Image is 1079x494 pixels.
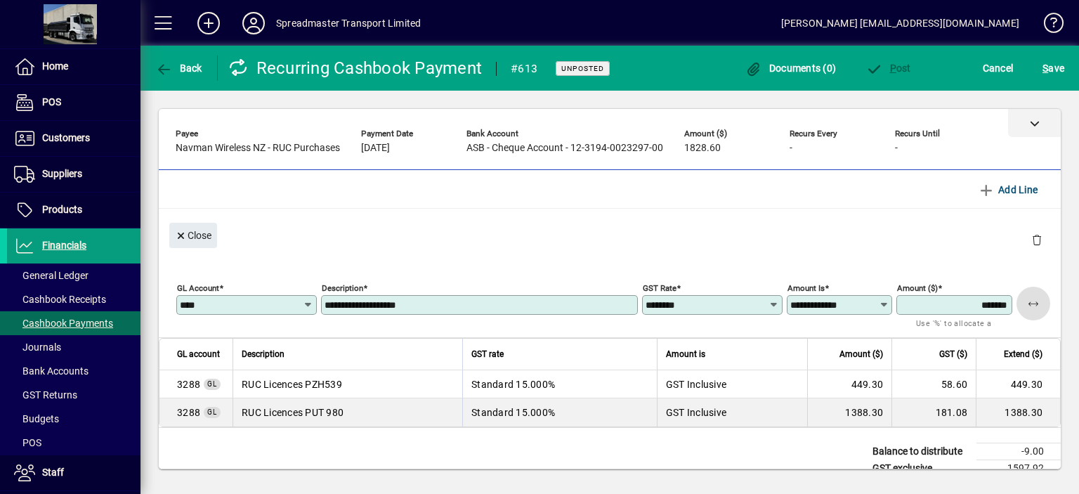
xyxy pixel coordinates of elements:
[1016,287,1050,320] button: Apply remaining balance
[42,467,64,478] span: Staff
[1020,233,1054,246] app-page-header-button: Delete
[7,121,140,156] a: Customers
[276,12,421,34] div: Spreadmaster Transport Limited
[972,177,1044,202] button: Add Line
[7,407,140,431] a: Budgets
[462,398,657,427] td: Standard 15.000%
[7,383,140,407] a: GST Returns
[42,132,90,143] span: Customers
[152,56,206,81] button: Back
[657,370,807,398] td: GST Inclusive
[939,346,967,362] span: GST ($)
[741,56,839,81] button: Documents (0)
[684,143,721,154] span: 1828.60
[865,443,976,460] td: Balance to distribute
[7,431,140,455] a: POS
[322,283,363,293] mat-label: Description
[790,143,792,154] span: -
[42,60,68,72] span: Home
[976,460,1061,477] td: 1597.92
[233,398,462,427] td: RUC Licences PUT 980
[186,11,231,36] button: Add
[643,283,676,293] mat-label: GST rate
[897,283,938,293] mat-label: Amount ($)
[7,311,140,335] a: Cashbook Payments
[42,240,86,251] span: Financials
[7,157,140,192] a: Suppliers
[787,283,825,293] mat-label: Amount is
[14,318,113,329] span: Cashbook Payments
[7,49,140,84] a: Home
[177,377,200,391] span: RUC Licences
[140,56,218,81] app-page-header-button: Back
[14,270,89,281] span: General Ledger
[865,460,976,477] td: GST exclusive
[7,359,140,383] a: Bank Accounts
[1042,63,1048,74] span: S
[14,437,41,448] span: POS
[361,143,390,154] span: [DATE]
[976,443,1061,460] td: -9.00
[1004,346,1042,362] span: Extend ($)
[666,346,705,362] span: Amount is
[177,283,219,293] mat-label: GL Account
[231,11,276,36] button: Profile
[14,413,59,424] span: Budgets
[176,143,340,154] span: Navman Wireless NZ - RUC Purchases
[976,370,1060,398] td: 449.30
[1020,223,1054,256] button: Delete
[891,398,976,427] td: 181.08
[14,365,89,377] span: Bank Accounts
[7,264,140,287] a: General Ledger
[1033,3,1061,48] a: Knowledge Base
[979,56,1017,81] button: Cancel
[745,63,836,74] span: Documents (0)
[166,228,221,241] app-page-header-button: Close
[862,56,915,81] button: Post
[462,370,657,398] td: Standard 15.000%
[14,389,77,401] span: GST Returns
[561,64,604,73] span: Unposted
[657,398,807,427] td: GST Inclusive
[177,346,220,362] span: GL account
[865,63,911,74] span: ost
[228,57,483,79] div: Recurring Cashbook Payment
[807,370,891,398] td: 449.30
[890,63,896,74] span: P
[175,224,211,247] span: Close
[7,455,140,490] a: Staff
[976,398,1060,427] td: 1388.30
[14,294,106,305] span: Cashbook Receipts
[177,405,200,420] span: RUC Licences
[233,370,462,398] td: RUC Licences PZH539
[466,143,663,154] span: ASB - Cheque Account - 12-3194-0023297-00
[42,96,61,108] span: POS
[242,346,285,362] span: Description
[839,346,883,362] span: Amount ($)
[1042,57,1064,79] span: ave
[7,335,140,359] a: Journals
[7,85,140,120] a: POS
[983,57,1014,79] span: Cancel
[42,204,82,215] span: Products
[807,398,891,427] td: 1388.30
[891,370,976,398] td: 58.60
[916,315,1001,345] mat-hint: Use '%' to allocate a percentage
[7,193,140,228] a: Products
[14,342,61,353] span: Journals
[511,58,537,80] div: #613
[42,168,82,179] span: Suppliers
[895,143,898,154] span: -
[471,346,504,362] span: GST rate
[169,223,217,248] button: Close
[781,12,1019,34] div: [PERSON_NAME] [EMAIL_ADDRESS][DOMAIN_NAME]
[1039,56,1068,81] button: Save
[155,63,202,74] span: Back
[978,178,1038,201] span: Add Line
[7,287,140,311] a: Cashbook Receipts
[207,380,217,388] span: GL
[207,408,217,416] span: GL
